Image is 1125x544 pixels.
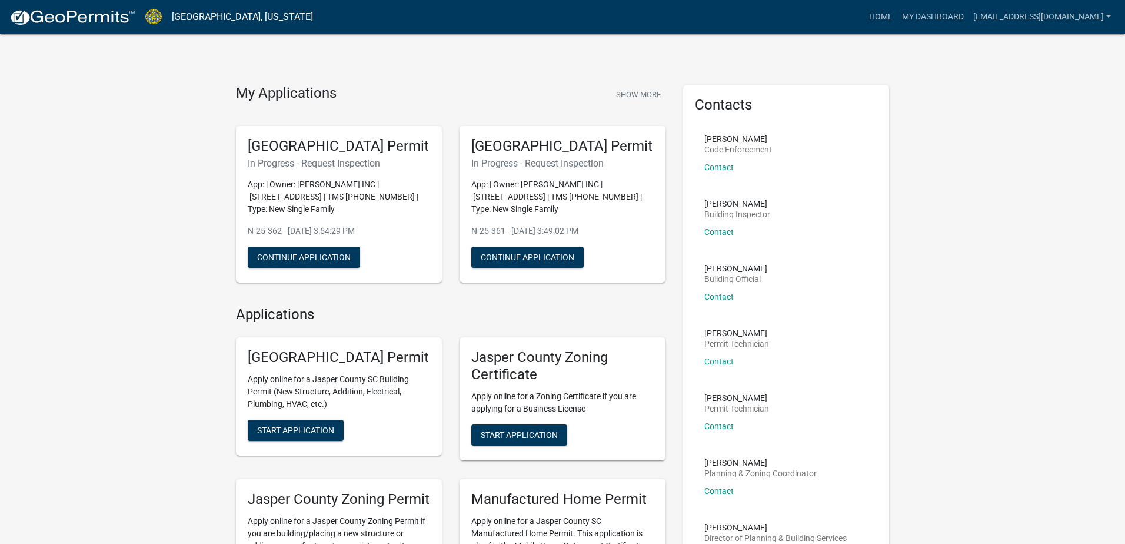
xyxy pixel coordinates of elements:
[471,247,584,268] button: Continue Application
[704,459,817,467] p: [PERSON_NAME]
[704,275,767,283] p: Building Official
[897,6,968,28] a: My Dashboard
[236,306,665,323] h4: Applications
[704,292,734,301] a: Contact
[257,426,334,435] span: Start Application
[704,329,769,337] p: [PERSON_NAME]
[145,9,162,25] img: Jasper County, South Carolina
[704,340,769,348] p: Permit Technician
[248,373,430,410] p: Apply online for a Jasper County SC Building Permit (New Structure, Addition, Electrical, Plumbin...
[481,430,558,439] span: Start Application
[471,225,654,237] p: N-25-361 - [DATE] 3:49:02 PM
[704,534,847,542] p: Director of Planning & Building Services
[704,394,769,402] p: [PERSON_NAME]
[704,264,767,273] p: [PERSON_NAME]
[248,158,430,169] h6: In Progress - Request Inspection
[471,491,654,508] h5: Manufactured Home Permit
[704,523,847,532] p: [PERSON_NAME]
[611,85,665,104] button: Show More
[471,158,654,169] h6: In Progress - Request Inspection
[704,357,734,366] a: Contact
[704,404,769,413] p: Permit Technician
[695,97,877,114] h5: Contacts
[704,200,770,208] p: [PERSON_NAME]
[248,138,430,155] h5: [GEOGRAPHIC_DATA] Permit
[471,390,654,415] p: Apply online for a Zoning Certificate if you are applying for a Business License
[704,422,734,431] a: Contact
[704,227,734,237] a: Contact
[704,145,772,154] p: Code Enforcement
[248,247,360,268] button: Continue Application
[704,469,817,477] p: Planning & Zoning Coordinator
[471,349,654,383] h5: Jasper County Zoning Certificate
[248,420,344,441] button: Start Application
[236,85,337,102] h4: My Applications
[471,178,654,215] p: App: | Owner: [PERSON_NAME] INC | [STREET_ADDRESS] | TMS [PHONE_NUMBER] | Type: New Single Family
[704,162,734,172] a: Contact
[704,135,772,143] p: [PERSON_NAME]
[968,6,1116,28] a: [EMAIL_ADDRESS][DOMAIN_NAME]
[248,349,430,366] h5: [GEOGRAPHIC_DATA] Permit
[248,491,430,508] h5: Jasper County Zoning Permit
[471,138,654,155] h5: [GEOGRAPHIC_DATA] Permit
[471,424,567,446] button: Start Application
[172,7,313,27] a: [GEOGRAPHIC_DATA], [US_STATE]
[704,210,770,218] p: Building Inspector
[248,178,430,215] p: App: | Owner: [PERSON_NAME] INC | [STREET_ADDRESS] | TMS [PHONE_NUMBER] | Type: New Single Family
[864,6,897,28] a: Home
[248,225,430,237] p: N-25-362 - [DATE] 3:54:29 PM
[704,486,734,496] a: Contact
